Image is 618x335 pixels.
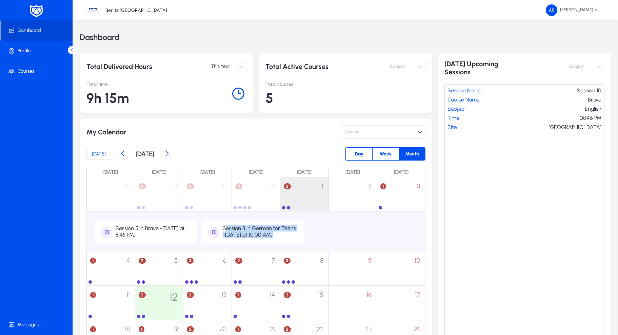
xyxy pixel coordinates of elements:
span: [PERSON_NAME] [546,4,599,16]
span: Session Name [447,87,524,94]
span: Course Name [447,96,524,103]
span: 2 [284,183,291,189]
a: Courses [1,61,74,81]
span: Month [401,148,423,160]
div: [DATE] [86,167,135,177]
div: Sunday August 17 [377,286,425,320]
span: 12 [170,291,178,303]
div: Wednesday July 30, 2 events, click to expand [183,177,232,204]
span: 10 [415,257,420,264]
div: Monday August 4, One event, click to expand [87,252,135,278]
span: Profile [1,48,74,54]
span: 13 [222,291,226,299]
div: Thursday August 7, 2 events, click to expand [232,252,280,278]
span: Week [376,148,396,160]
span: 2 [284,292,291,298]
div: Saturday August 16 [329,286,377,320]
img: white-logo.png [28,4,45,18]
span: 23 [365,325,372,333]
span: Messages [1,321,74,328]
a: Messages [1,315,74,335]
span: Time [447,115,524,121]
span: 3 [417,182,420,190]
span: 2 [187,326,194,332]
span: Site [447,124,524,130]
p: My Calendar [86,125,253,139]
span: 1 [322,182,323,190]
span: 24 [414,325,420,333]
span: 11 [126,291,130,299]
span: Courses [1,68,74,75]
span: 22 [317,325,323,333]
div: [DATE] [183,167,232,177]
h3: [DATE] [136,150,154,158]
span: 2 [139,183,146,189]
span: 8 [320,257,323,264]
button: Day [346,148,372,160]
button: Week [373,148,399,160]
p: Berlitz [GEOGRAPHIC_DATA] [105,7,167,13]
span: 2 [368,182,372,190]
span: 14 [270,291,275,299]
div: Saturday August 2 [329,177,377,211]
span: 2 [139,292,146,298]
span: 1 [90,258,96,264]
span: 3 [187,258,194,264]
span: 15 [318,291,323,299]
span: 1 [235,292,241,298]
p: Total Delivered Hours [86,60,164,73]
div: Saturday August 9 [329,252,377,285]
span: Subject [569,60,585,73]
span: Dashboard [1,27,73,34]
span: 5 [174,257,178,264]
span: [DATE] [92,151,106,157]
span: 31 [270,182,275,190]
p: Total time [86,81,230,87]
div: [DATE] [329,167,377,177]
div: Wednesday August 13, 2 events, click to expand [183,286,232,312]
img: 196.png [546,4,557,16]
div: [DATE] [135,167,184,177]
div: Sunday August 3, One event, click to expand [377,177,425,204]
div: Session 5 in Brave - [DATE] at 8:46 PM. [116,225,191,238]
span: 4 [126,257,130,264]
div: Tuesday July 29, 2 events, click to expand [135,177,183,204]
p: [DATE] Upcoming Sessions [444,60,522,76]
span: 18 [125,325,130,333]
span: 4 [235,183,242,189]
div: Sunday August 10 [377,252,425,285]
span: 2 [187,183,194,189]
span: 17 [415,291,420,299]
span: 9 [368,257,372,264]
div: Friday August 1, 2 events, click to expand [280,177,328,204]
span: 19 [173,325,178,333]
p: Total Active Courses [265,60,343,73]
span: 1 [90,326,96,332]
button: [DATE] [86,148,111,160]
div: Tuesday August 12, 2 events, click to expand [135,286,183,312]
span: 2 [284,326,291,332]
span: English [524,106,601,112]
span: 7 [272,257,275,264]
span: 2 [187,292,194,298]
div: Tuesday August 5, 2 events, click to expand [135,252,183,278]
span: Subject [390,60,406,73]
span: Day [351,148,367,160]
span: Subject [447,106,524,112]
div: Friday August 15, 2 events, click to expand [280,286,328,312]
div: [DATE] [232,167,280,177]
span: 2 [235,258,242,264]
img: 37.jpg [86,4,99,17]
span: 1 [139,326,144,332]
div: Session 3 in German for Teens - [DATE] at 10:00 AM. [223,225,298,238]
div: Monday August 11, One event, click to expand [87,286,135,312]
span: 21 [270,325,275,333]
span: 16 [366,291,372,299]
span: 3 [284,258,291,264]
span: 20 [219,325,226,333]
p: Total courses [265,81,425,87]
div: [DATE] [280,167,329,177]
span: 5 [265,90,273,106]
span: 6 [223,257,226,264]
span: 1 [90,292,96,298]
